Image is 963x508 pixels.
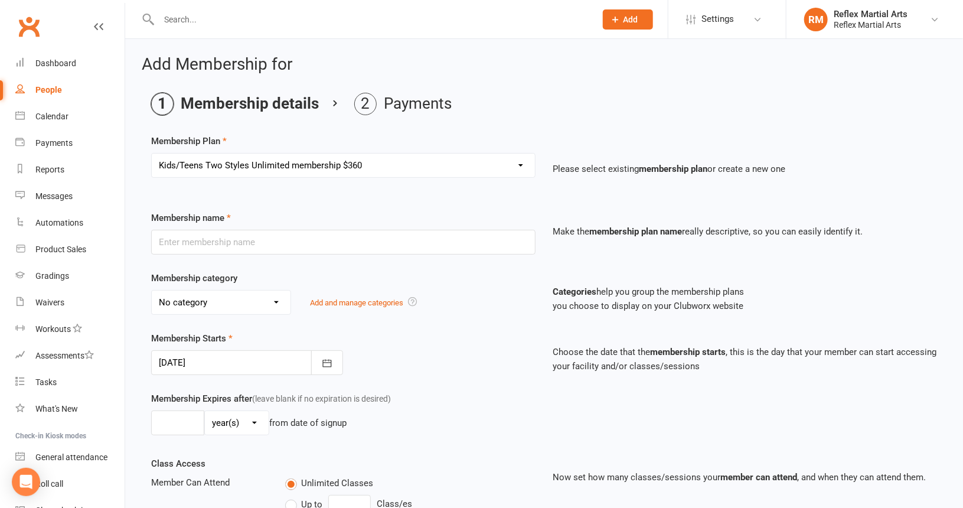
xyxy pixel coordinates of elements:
[553,286,597,297] strong: Categories
[301,476,373,489] span: Unlimited Classes
[151,93,319,115] li: Membership details
[15,263,125,289] a: Gradings
[804,8,828,31] div: RM
[35,351,94,360] div: Assessments
[35,404,78,413] div: What's New
[834,19,907,30] div: Reflex Martial Arts
[310,298,403,307] a: Add and manage categories
[15,396,125,422] a: What's New
[623,15,638,24] span: Add
[142,476,276,490] div: Member Can Attend
[15,130,125,157] a: Payments
[15,369,125,396] a: Tasks
[553,162,938,176] p: Please select existing or create a new one
[155,11,587,28] input: Search...
[269,416,347,430] div: from date of signup
[553,345,938,373] p: Choose the date that the , this is the day that your member can start accessing your facility and...
[639,164,708,174] strong: membership plan
[151,134,227,148] label: Membership Plan
[142,56,946,74] h2: Add Membership for
[151,331,233,346] label: Membership Starts
[35,479,63,489] div: Roll call
[15,103,125,130] a: Calendar
[15,210,125,236] a: Automations
[15,77,125,103] a: People
[151,211,231,225] label: Membership name
[35,218,83,227] div: Automations
[15,157,125,183] a: Reports
[15,236,125,263] a: Product Sales
[252,394,391,403] span: (leave blank if no expiration is desired)
[721,472,798,483] strong: member can attend
[15,343,125,369] a: Assessments
[590,226,683,237] strong: membership plan name
[553,470,938,484] p: Now set how many classes/sessions your , and when they can attend them.
[15,50,125,77] a: Dashboard
[35,58,76,68] div: Dashboard
[151,230,536,255] input: Enter membership name
[35,165,64,174] div: Reports
[151,392,391,406] label: Membership Expires after
[35,245,86,254] div: Product Sales
[15,471,125,497] a: Roll call
[35,324,71,334] div: Workouts
[354,93,452,115] li: Payments
[35,138,73,148] div: Payments
[35,191,73,201] div: Messages
[35,298,64,307] div: Waivers
[15,444,125,471] a: General attendance kiosk mode
[15,183,125,210] a: Messages
[35,377,57,387] div: Tasks
[15,289,125,316] a: Waivers
[151,271,237,285] label: Membership category
[603,9,653,30] button: Add
[15,316,125,343] a: Workouts
[35,271,69,281] div: Gradings
[151,457,205,471] label: Class Access
[14,12,44,41] a: Clubworx
[701,6,734,32] span: Settings
[35,112,68,121] div: Calendar
[834,9,907,19] div: Reflex Martial Arts
[553,224,938,239] p: Make the really descriptive, so you can easily identify it.
[553,285,938,313] p: help you group the membership plans you choose to display on your Clubworx website
[12,468,40,496] div: Open Intercom Messenger
[651,347,726,357] strong: membership starts
[35,452,107,462] div: General attendance
[35,85,62,95] div: People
